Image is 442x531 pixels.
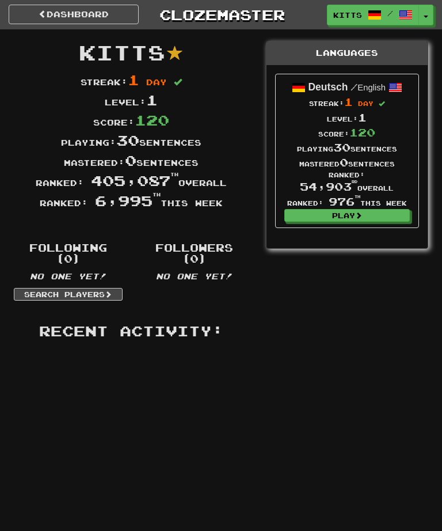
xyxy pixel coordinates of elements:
[146,91,158,108] span: 1
[350,82,357,92] span: /
[358,111,367,124] span: 1
[128,71,139,88] span: 1
[379,101,385,107] span: Streak includes today.
[140,242,249,265] h4: Followers (0)
[91,172,178,189] span: 405,087
[284,209,410,222] a: Play
[284,170,410,194] div: Ranked: overall
[284,94,410,109] div: Streak:
[110,217,148,228] iframe: X Post Button
[5,110,257,130] div: Score:
[358,100,374,107] span: day
[170,172,178,177] sup: th
[30,271,106,281] em: No one yet!
[266,41,428,65] div: Languages
[284,194,410,209] div: Ranked: this week
[5,170,257,191] div: Ranked: overall
[344,96,353,108] span: 1
[349,126,375,139] span: 120
[350,83,386,92] small: English
[340,156,348,169] span: 0
[5,130,257,150] div: Playing: sentences
[308,81,348,93] strong: Deutsch
[156,271,232,281] em: No one yet!
[333,10,362,20] span: kitts
[300,180,357,193] span: 54,903
[153,192,161,198] sup: th
[5,191,257,211] div: Ranked: this week
[146,77,167,87] span: day
[116,131,139,149] span: 30
[5,90,257,110] div: Level:
[9,5,139,24] a: Dashboard
[352,180,357,184] sup: rd
[284,155,410,170] div: Mastered sentences
[284,125,410,140] div: Score:
[387,9,393,17] span: /
[14,242,123,265] h4: Following (0)
[284,110,410,125] div: Level:
[14,324,249,339] h3: Recent Activity:
[79,40,165,65] span: kitts
[156,5,286,25] a: Clozemaster
[355,195,360,199] sup: th
[284,140,410,155] div: Playing sentences
[333,141,350,154] span: 30
[125,151,136,169] span: 0
[329,195,360,208] span: 976
[14,288,123,301] a: Search Players
[327,5,419,25] a: kitts /
[95,192,161,209] span: 6,995
[5,70,257,90] div: Streak:
[5,150,257,170] div: Mastered: sentences
[135,111,169,128] span: 120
